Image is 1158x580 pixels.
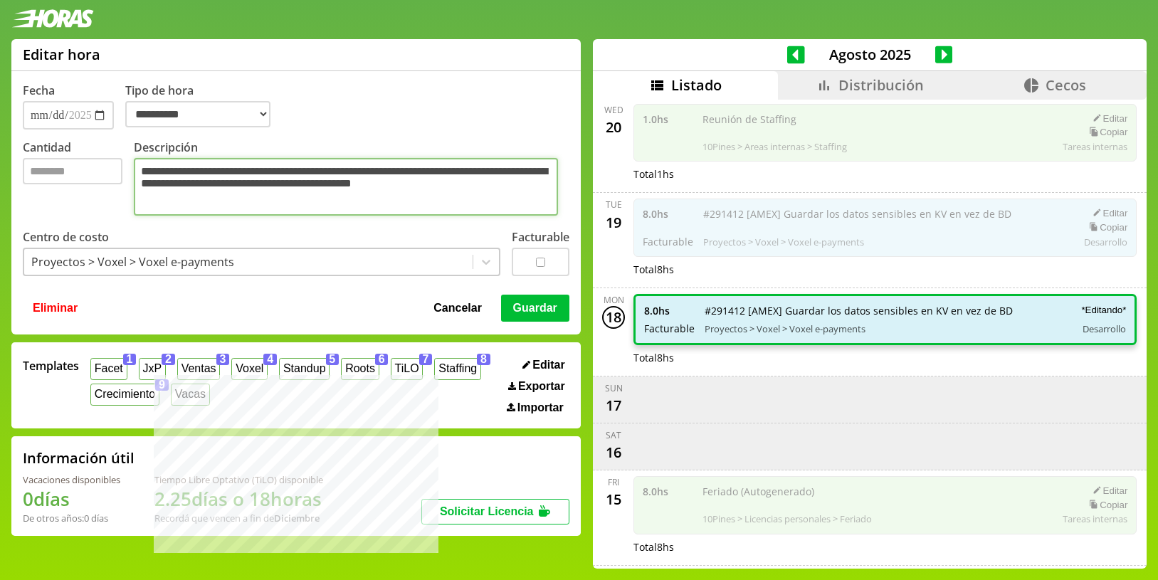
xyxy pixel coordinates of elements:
button: Facet1 [90,358,127,380]
button: Ventas3 [177,358,221,380]
button: Crecimiento9 [90,384,159,406]
div: Proyectos > Voxel > Voxel e-payments [31,254,234,270]
span: 8 [477,354,490,365]
button: Staffing8 [434,358,481,380]
input: Cantidad [23,158,122,184]
label: Fecha [23,83,55,98]
h2: Información útil [23,448,135,468]
div: 19 [602,211,625,233]
div: Total 8 hs [633,263,1137,276]
div: Total 8 hs [633,540,1137,554]
h1: 2.25 días o 18 horas [154,486,323,512]
div: 20 [602,116,625,139]
span: Templates [23,358,79,374]
div: Sat [606,429,621,441]
div: 18 [602,306,625,329]
button: Roots6 [341,358,379,380]
div: 15 [602,488,625,511]
div: Recordá que vencen a fin de [154,512,323,524]
label: Facturable [512,229,569,245]
span: Distribución [838,75,924,95]
button: Voxel4 [231,358,268,380]
span: 4 [263,354,277,365]
span: 5 [326,354,339,365]
label: Descripción [134,139,569,219]
span: Editar [532,359,564,371]
button: Vacas [171,384,210,406]
button: JxP2 [139,358,166,380]
div: Tue [606,199,622,211]
h1: 0 días [23,486,120,512]
div: 17 [602,394,625,417]
h1: Editar hora [23,45,100,64]
label: Cantidad [23,139,134,219]
div: scrollable content [593,100,1147,566]
button: Exportar [504,379,569,394]
div: Tiempo Libre Optativo (TiLO) disponible [154,473,323,486]
button: Cancelar [429,295,486,322]
button: Eliminar [28,295,82,322]
span: Solicitar Licencia [440,505,534,517]
span: 7 [419,354,433,365]
div: Mon [604,294,624,306]
select: Tipo de hora [125,101,270,127]
span: 3 [216,354,230,365]
button: Standup5 [279,358,330,380]
span: 1 [123,354,137,365]
span: Listado [671,75,722,95]
img: logotipo [11,9,94,28]
div: Total 1 hs [633,167,1137,181]
div: Total 8 hs [633,351,1137,364]
button: Editar [518,358,569,372]
div: Wed [604,104,623,116]
textarea: Descripción [134,158,558,216]
div: De otros años: 0 días [23,512,120,524]
div: 16 [602,441,625,464]
label: Centro de costo [23,229,109,245]
span: 2 [162,354,175,365]
div: Fri [608,476,619,488]
span: Exportar [518,380,565,393]
div: Vacaciones disponibles [23,473,120,486]
div: Sun [605,382,623,394]
span: 6 [375,354,389,365]
button: Solicitar Licencia [421,499,569,524]
label: Tipo de hora [125,83,282,130]
span: 9 [155,379,169,391]
span: Importar [517,401,564,414]
span: Agosto 2025 [805,45,935,64]
b: Diciembre [274,512,320,524]
button: TiLO7 [391,358,423,380]
span: Cecos [1046,75,1086,95]
button: Guardar [501,295,569,322]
